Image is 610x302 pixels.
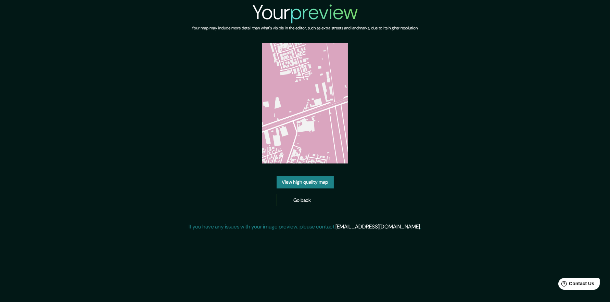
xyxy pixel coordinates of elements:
a: [EMAIL_ADDRESS][DOMAIN_NAME] [336,223,420,230]
img: created-map-preview [262,43,348,163]
a: Go back [277,194,328,207]
h6: Your map may include more detail than what's visible in the editor, such as extra streets and lan... [192,25,418,32]
p: If you have any issues with your image preview, please contact . [189,223,421,231]
iframe: Help widget launcher [549,275,602,294]
a: View high quality map [277,176,334,188]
